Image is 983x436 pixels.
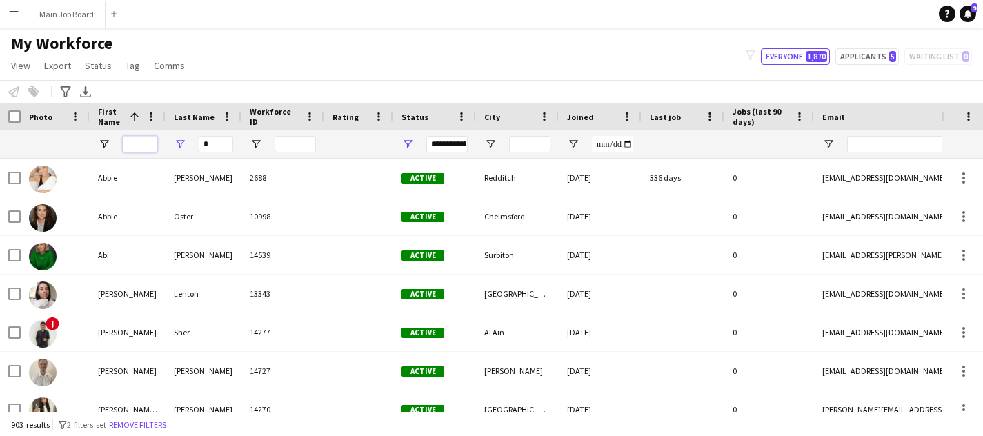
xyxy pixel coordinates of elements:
div: 0 [724,236,814,274]
div: Redditch [476,159,559,197]
button: Open Filter Menu [822,138,835,150]
a: 9 [960,6,976,22]
div: Sher [166,313,241,351]
a: Export [39,57,77,75]
span: Jobs (last 90 days) [733,106,789,127]
div: [PERSON_NAME] [90,352,166,390]
span: Active [401,173,444,184]
div: 14270 [241,390,324,428]
span: 5 [889,51,896,62]
div: [PERSON_NAME] [166,352,241,390]
button: Open Filter Menu [250,138,262,150]
button: Open Filter Menu [567,138,579,150]
span: Email [822,112,844,122]
span: 2 filters set [67,419,106,430]
span: My Workforce [11,33,112,54]
a: View [6,57,36,75]
div: [PERSON_NAME] [90,313,166,351]
img: Abbie Chambers [29,166,57,193]
div: 0 [724,313,814,351]
span: Active [401,366,444,377]
span: Active [401,405,444,415]
span: Tag [126,59,140,72]
div: [PERSON_NAME] [90,275,166,313]
div: [DATE] [559,236,642,274]
span: First Name [98,106,124,127]
div: [DATE] [559,159,642,197]
a: Comms [148,57,190,75]
button: Remove filters [106,417,169,433]
span: Active [401,289,444,299]
span: ! [46,317,59,330]
input: Workforce ID Filter Input [275,136,316,152]
div: Abi [90,236,166,274]
img: Adam Mather [29,359,57,386]
div: [PERSON_NAME] [166,390,241,428]
div: Oster [166,197,241,235]
div: [PERSON_NAME] [166,159,241,197]
app-action-btn: Advanced filters [57,83,74,100]
span: Last job [650,112,681,122]
img: Abi Stewart [29,243,57,270]
input: Last Name Filter Input [199,136,233,152]
div: 14539 [241,236,324,274]
div: 10998 [241,197,324,235]
div: [DATE] [559,275,642,313]
button: Open Filter Menu [98,138,110,150]
img: Abbie Oster [29,204,57,232]
div: [DATE] [559,197,642,235]
a: Tag [120,57,146,75]
span: 9 [971,3,977,12]
div: Lenton [166,275,241,313]
button: Open Filter Menu [401,138,414,150]
div: Abbie [90,159,166,197]
div: [GEOGRAPHIC_DATA] [476,390,559,428]
div: 2688 [241,159,324,197]
div: 0 [724,197,814,235]
img: Adele Maria Tinelli [29,397,57,425]
span: Status [85,59,112,72]
span: City [484,112,500,122]
div: 0 [724,352,814,390]
img: Abu Bakar Sher [29,320,57,348]
img: Abigail Lenton [29,281,57,309]
span: Comms [154,59,185,72]
div: [GEOGRAPHIC_DATA] [476,275,559,313]
div: [PERSON_NAME] [476,352,559,390]
span: View [11,59,30,72]
div: 13343 [241,275,324,313]
div: 0 [724,275,814,313]
input: First Name Filter Input [123,136,157,152]
span: Joined [567,112,594,122]
div: [PERSON_NAME] [166,236,241,274]
div: [DATE] [559,390,642,428]
button: Open Filter Menu [174,138,186,150]
div: [DATE] [559,352,642,390]
span: 1,870 [806,51,827,62]
div: 336 days [642,159,724,197]
button: Main Job Board [28,1,106,28]
span: Export [44,59,71,72]
div: 14277 [241,313,324,351]
div: 0 [724,159,814,197]
div: 0 [724,390,814,428]
button: Open Filter Menu [484,138,497,150]
span: Rating [332,112,359,122]
div: [PERSON_NAME] [PERSON_NAME] [90,390,166,428]
span: Photo [29,112,52,122]
span: Workforce ID [250,106,299,127]
span: Status [401,112,428,122]
button: Everyone1,870 [761,48,830,65]
app-action-btn: Export XLSX [77,83,94,100]
span: Active [401,212,444,222]
span: Last Name [174,112,215,122]
div: Al Ain [476,313,559,351]
a: Status [79,57,117,75]
div: [DATE] [559,313,642,351]
div: Surbiton [476,236,559,274]
input: City Filter Input [509,136,550,152]
input: Joined Filter Input [592,136,633,152]
div: Chelmsford [476,197,559,235]
div: Abbie [90,197,166,235]
button: Applicants5 [835,48,899,65]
